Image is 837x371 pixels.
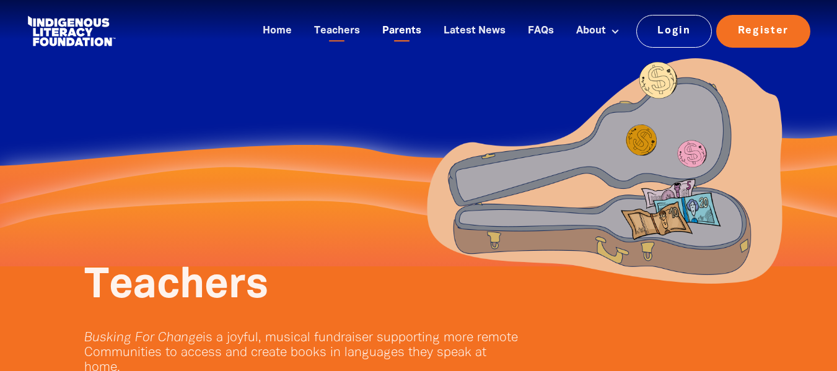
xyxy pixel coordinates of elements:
[636,15,712,47] a: Login
[520,21,561,41] a: FAQs
[716,15,810,47] a: Register
[307,21,367,41] a: Teachers
[569,21,627,41] a: About
[84,332,203,344] em: Busking For Change
[84,267,268,305] span: Teachers
[375,21,429,41] a: Parents
[436,21,513,41] a: Latest News
[255,21,299,41] a: Home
